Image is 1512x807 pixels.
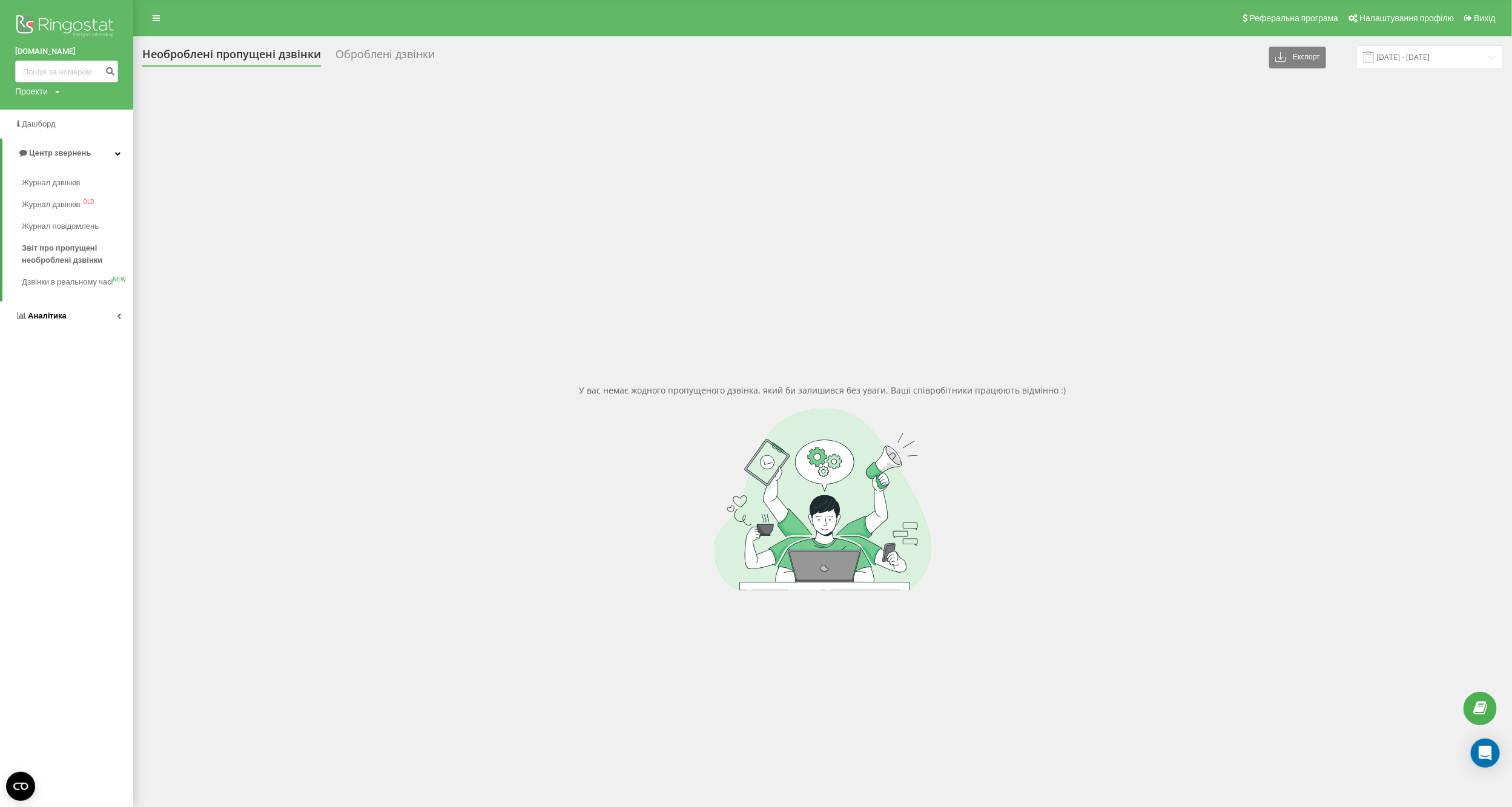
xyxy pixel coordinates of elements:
[2,139,133,168] a: Центр звернень
[15,12,118,42] img: Ringostat logo
[1359,13,1454,23] span: Налаштування профілю
[22,216,133,237] a: Журнал повідомлень
[22,220,99,232] span: Журнал повідомлень
[15,85,48,97] div: Проекти
[22,199,80,211] span: Журнал дзвінків
[335,48,435,67] div: Оброблені дзвінки
[22,271,133,293] a: Дзвінки в реальному часіNEW
[22,276,113,288] span: Дзвінки в реальному часі
[29,148,91,157] span: Центр звернень
[1471,739,1500,768] div: Open Intercom Messenger
[15,45,118,58] a: [DOMAIN_NAME]
[22,177,80,189] span: Журнал дзвінків
[6,772,35,801] button: Open CMP widget
[22,172,133,194] a: Журнал дзвінків
[22,242,127,266] span: Звіт про пропущені необроблені дзвінки
[22,194,133,216] a: Журнал дзвінківOLD
[22,237,133,271] a: Звіт про пропущені необроблені дзвінки
[1474,13,1496,23] span: Вихід
[15,61,118,82] input: Пошук за номером
[142,48,321,67] div: Необроблені пропущені дзвінки
[28,311,67,320] span: Аналiтика
[1250,13,1339,23] span: Реферальна програма
[22,119,56,128] span: Дашборд
[1269,47,1326,68] button: Експорт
